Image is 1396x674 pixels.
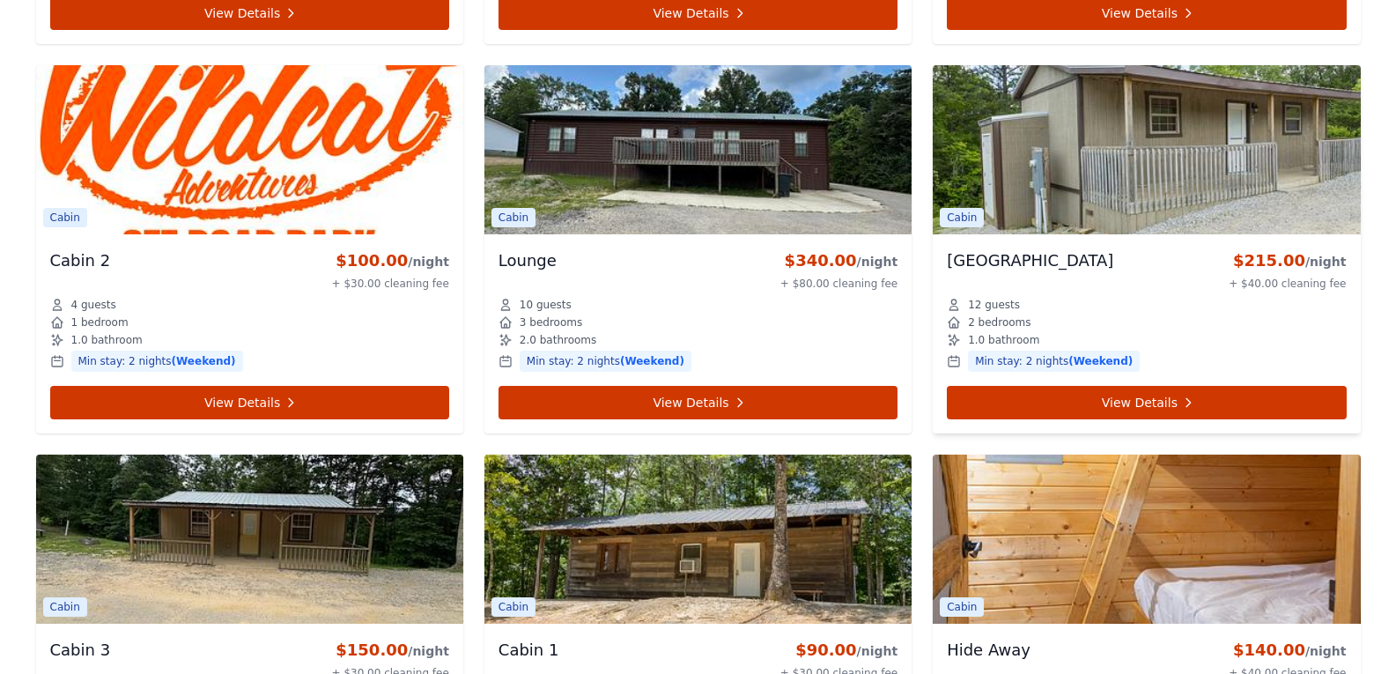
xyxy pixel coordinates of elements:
span: Min stay: 2 nights [71,351,243,372]
span: 2 bedrooms [968,315,1030,330]
a: View Details [947,386,1346,419]
div: + $80.00 cleaning fee [780,277,897,291]
span: Cabin [43,208,87,227]
img: Cabin 3 [36,455,463,624]
span: 4 guests [71,298,116,312]
span: 1.0 bathroom [968,333,1039,347]
div: $150.00 [332,638,449,663]
div: $215.00 [1229,248,1346,273]
h3: Hide Away [947,638,1030,663]
span: Cabin [491,208,536,227]
span: Min stay: 2 nights [520,351,691,372]
span: /night [408,255,449,269]
span: Cabin [43,597,87,617]
img: Hillbilly Palace [933,65,1360,234]
span: 3 bedrooms [520,315,582,330]
h3: [GEOGRAPHIC_DATA] [947,248,1113,273]
span: 2.0 bathrooms [520,333,596,347]
div: $90.00 [780,638,897,663]
img: Cabin 2 [36,65,463,234]
h3: Cabin 3 [50,638,111,663]
h3: Lounge [499,248,557,273]
div: $140.00 [1229,638,1346,663]
h3: Cabin 1 [499,638,559,663]
h3: Cabin 2 [50,248,111,273]
div: $340.00 [780,248,897,273]
a: View Details [499,386,897,419]
span: 1.0 bathroom [71,333,143,347]
span: Cabin [940,597,984,617]
img: Cabin 1 [484,455,912,624]
span: (Weekend) [620,355,684,367]
span: Cabin [940,208,984,227]
span: Min stay: 2 nights [968,351,1140,372]
span: Cabin [491,597,536,617]
span: /night [857,255,898,269]
span: 10 guests [520,298,572,312]
div: $100.00 [332,248,449,273]
span: /night [1305,255,1347,269]
span: (Weekend) [1068,355,1133,367]
img: Lounge [484,65,912,234]
div: + $40.00 cleaning fee [1229,277,1346,291]
div: + $30.00 cleaning fee [332,277,449,291]
span: /night [408,644,449,658]
span: /night [1305,644,1347,658]
img: Hide Away [933,455,1360,624]
span: 1 bedroom [71,315,129,330]
span: 12 guests [968,298,1020,312]
span: /night [857,644,898,658]
span: (Weekend) [172,355,236,367]
a: View Details [50,386,449,419]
